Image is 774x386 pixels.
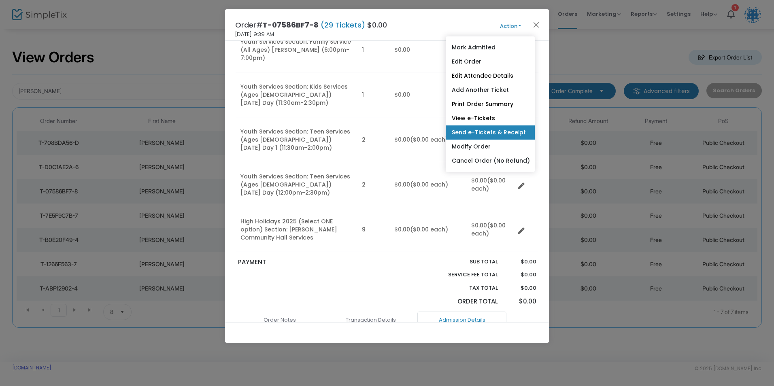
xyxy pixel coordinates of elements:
[389,162,466,207] td: $0.00
[531,19,542,30] button: Close
[446,140,535,154] a: Modify Order
[446,69,535,83] a: Edit Attendee Details
[429,258,498,266] p: Sub total
[486,22,535,31] button: Action
[238,258,383,267] p: PAYMENT
[506,284,536,292] p: $0.00
[236,162,357,207] td: Youth Services Section: Teen Services (Ages [DEMOGRAPHIC_DATA]) [DATE] Day (12:00pm-2:30pm)
[506,258,536,266] p: $0.00
[357,117,389,162] td: 2
[429,284,498,292] p: Tax Total
[410,180,448,189] span: ($0.00 each)
[506,297,536,306] p: $0.00
[446,55,535,69] a: Edit Order
[236,72,357,117] td: Youth Services Section: Kids Services (Ages [DEMOGRAPHIC_DATA]) [DATE] Day (11:30am-2:30pm)
[263,20,319,30] span: T-07586BF7-8
[326,312,415,329] a: Transaction Details
[446,83,535,97] a: Add Another Ticket
[466,207,515,252] td: $0.00
[235,30,274,38] span: [DATE] 9:39 AM
[389,117,466,162] td: $0.00
[410,225,448,233] span: ($0.00 each)
[357,162,389,207] td: 2
[357,207,389,252] td: 9
[471,176,506,193] span: ($0.00 each)
[417,312,506,329] a: Admission Details
[446,40,535,55] a: Mark Admitted
[446,125,535,140] a: Send e-Tickets & Receipt
[236,28,357,72] td: Youth Services Section: Family Service (All Ages) [PERSON_NAME] (6:00pm-7:00pm)
[446,154,535,168] a: Cancel Order (No Refund)
[389,72,466,117] td: $0.00
[471,221,506,238] span: ($0.00 each)
[389,207,466,252] td: $0.00
[446,97,535,111] a: Print Order Summary
[236,117,357,162] td: Youth Services Section: Teen Services (Ages [DEMOGRAPHIC_DATA]) [DATE] Day 1 (11:30am-2:00pm)
[235,312,324,329] a: Order Notes
[410,136,448,144] span: ($0.00 each)
[446,111,535,125] a: View e-Tickets
[319,20,367,30] span: (29 Tickets)
[506,271,536,279] p: $0.00
[357,28,389,72] td: 1
[389,28,466,72] td: $0.00
[236,207,357,252] td: High Holidays 2025 (Select ONE option) Section: [PERSON_NAME] Community Hall Services
[235,19,387,30] h4: Order# $0.00
[429,297,498,306] p: Order Total
[466,162,515,207] td: $0.00
[429,271,498,279] p: Service Fee Total
[357,72,389,117] td: 1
